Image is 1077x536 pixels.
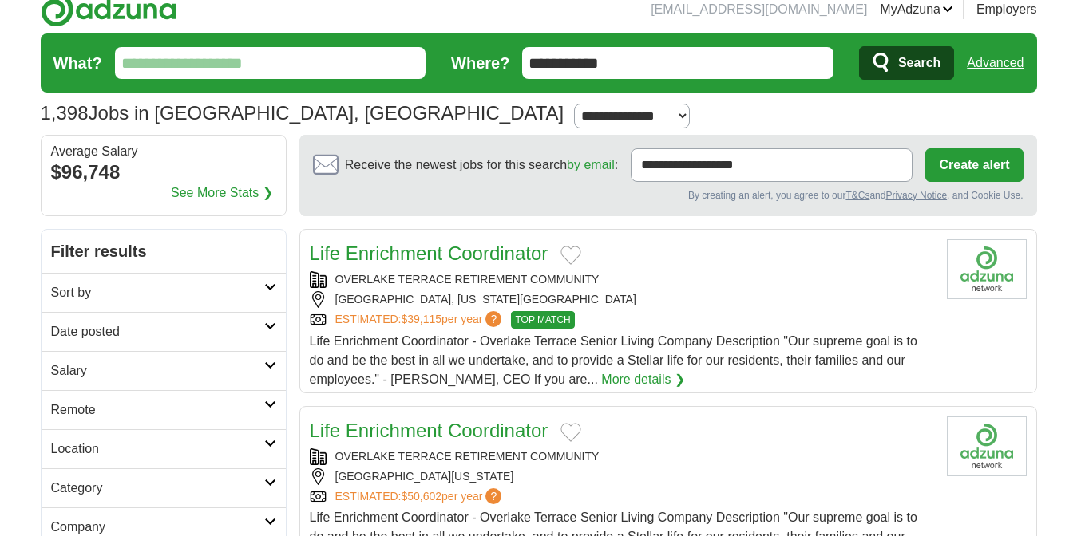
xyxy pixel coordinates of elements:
h2: Salary [51,361,264,380]
a: Salary [42,351,286,390]
a: Sort by [42,273,286,312]
span: TOP MATCH [511,311,574,329]
span: 1,398 [41,99,89,128]
button: Create alert [925,148,1023,182]
a: by email [567,158,615,171]
span: Search [898,47,940,79]
h2: Filter results [42,230,286,273]
span: ? [485,311,501,327]
div: By creating an alert, you agree to our and , and Cookie Use. [313,188,1024,203]
a: Life Enrichment Coordinator [310,242,548,264]
img: Company logo [947,239,1027,299]
span: ? [485,488,501,504]
span: $39,115 [401,313,441,325]
span: Receive the newest jobs for this search : [345,156,618,175]
button: Search [859,46,954,80]
div: [GEOGRAPHIC_DATA][US_STATE] [310,468,934,485]
label: Where? [451,51,509,75]
h2: Location [51,439,264,459]
div: $96,748 [51,158,276,187]
button: Add to favorite jobs [560,423,581,442]
a: See More Stats ❯ [171,183,273,203]
div: Average Salary [51,145,276,158]
a: Location [42,429,286,468]
a: Life Enrichment Coordinator [310,420,548,441]
a: More details ❯ [601,370,685,389]
h2: Remote [51,400,264,420]
img: Company logo [947,416,1027,476]
a: T&Cs [845,190,869,201]
h2: Date posted [51,322,264,341]
a: ESTIMATED:$50,602per year? [335,488,505,505]
span: Life Enrichment Coordinator - Overlake Terrace Senior Living Company Description "Our supreme goa... [310,334,917,386]
a: Category [42,468,286,507]
a: Remote [42,390,286,429]
div: OVERLAKE TERRACE RETIREMENT COMMUNITY [310,448,934,465]
a: Advanced [967,47,1024,79]
h1: Jobs in [GEOGRAPHIC_DATA], [GEOGRAPHIC_DATA] [41,102,564,124]
a: Privacy Notice [885,190,947,201]
div: OVERLAKE TERRACE RETIREMENT COMMUNITY [310,271,934,288]
a: Date posted [42,312,286,351]
label: What? [53,51,102,75]
h2: Category [51,479,264,498]
a: ESTIMATED:$39,115per year? [335,311,505,329]
button: Add to favorite jobs [560,246,581,265]
h2: Sort by [51,283,264,302]
span: $50,602 [401,490,441,503]
div: [GEOGRAPHIC_DATA], [US_STATE][GEOGRAPHIC_DATA] [310,291,934,308]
